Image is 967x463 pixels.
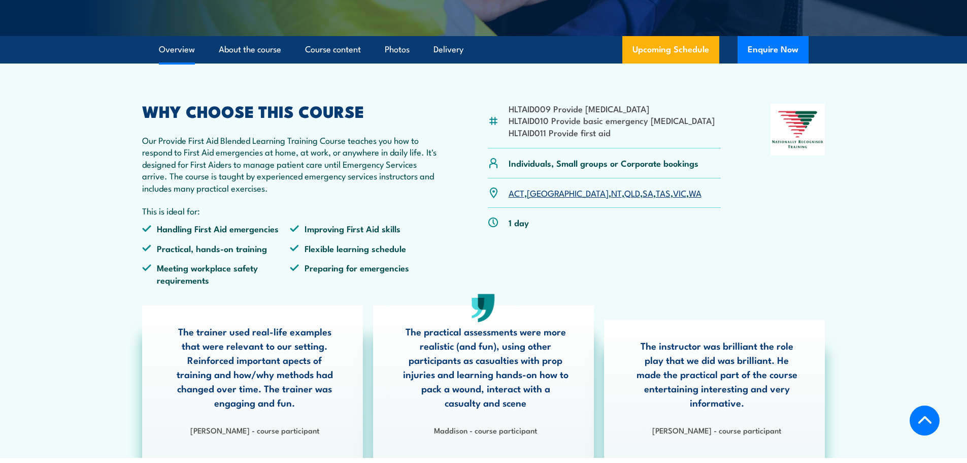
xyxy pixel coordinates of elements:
li: Meeting workplace safety requirements [142,262,290,286]
button: Enquire Now [738,36,809,64]
a: [GEOGRAPHIC_DATA] [527,187,609,199]
p: 1 day [509,217,529,228]
strong: [PERSON_NAME] - course participant [190,424,319,436]
a: Overview [159,36,195,63]
a: SA [643,187,653,199]
a: QLD [624,187,640,199]
a: ACT [509,187,524,199]
a: Photos [385,36,410,63]
li: Preparing for emergencies [290,262,438,286]
p: Our Provide First Aid Blended Learning Training Course teaches you how to respond to First Aid em... [142,134,439,194]
p: The instructor was brilliant the role play that we did was brilliant. He made the practical part ... [634,338,799,410]
a: TAS [656,187,671,199]
li: Flexible learning schedule [290,242,438,254]
a: Course content [305,36,361,63]
a: Delivery [434,36,463,63]
a: Upcoming Schedule [622,36,719,64]
p: Individuals, Small groups or Corporate bookings [509,157,698,169]
li: HLTAID009 Provide [MEDICAL_DATA] [509,103,715,114]
p: This is ideal for: [142,205,439,217]
p: The trainer used real-life examples that were relevant to our setting. Reinforced important apect... [172,324,338,410]
img: Nationally Recognised Training logo. [771,104,825,156]
li: HLTAID010 Provide basic emergency [MEDICAL_DATA] [509,114,715,126]
a: NT [611,187,622,199]
strong: [PERSON_NAME] - course participant [652,424,781,436]
h2: WHY CHOOSE THIS COURSE [142,104,439,118]
li: Improving First Aid skills [290,223,438,234]
p: The practical assessments were more realistic (and fun), using other participants as casualties w... [403,324,569,410]
strong: Maddison - course participant [434,424,537,436]
a: WA [689,187,702,199]
li: Handling First Aid emergencies [142,223,290,234]
a: About the course [219,36,281,63]
p: , , , , , , , [509,187,702,199]
li: Practical, hands-on training [142,242,290,254]
li: HLTAID011 Provide first aid [509,127,715,138]
a: VIC [673,187,686,199]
